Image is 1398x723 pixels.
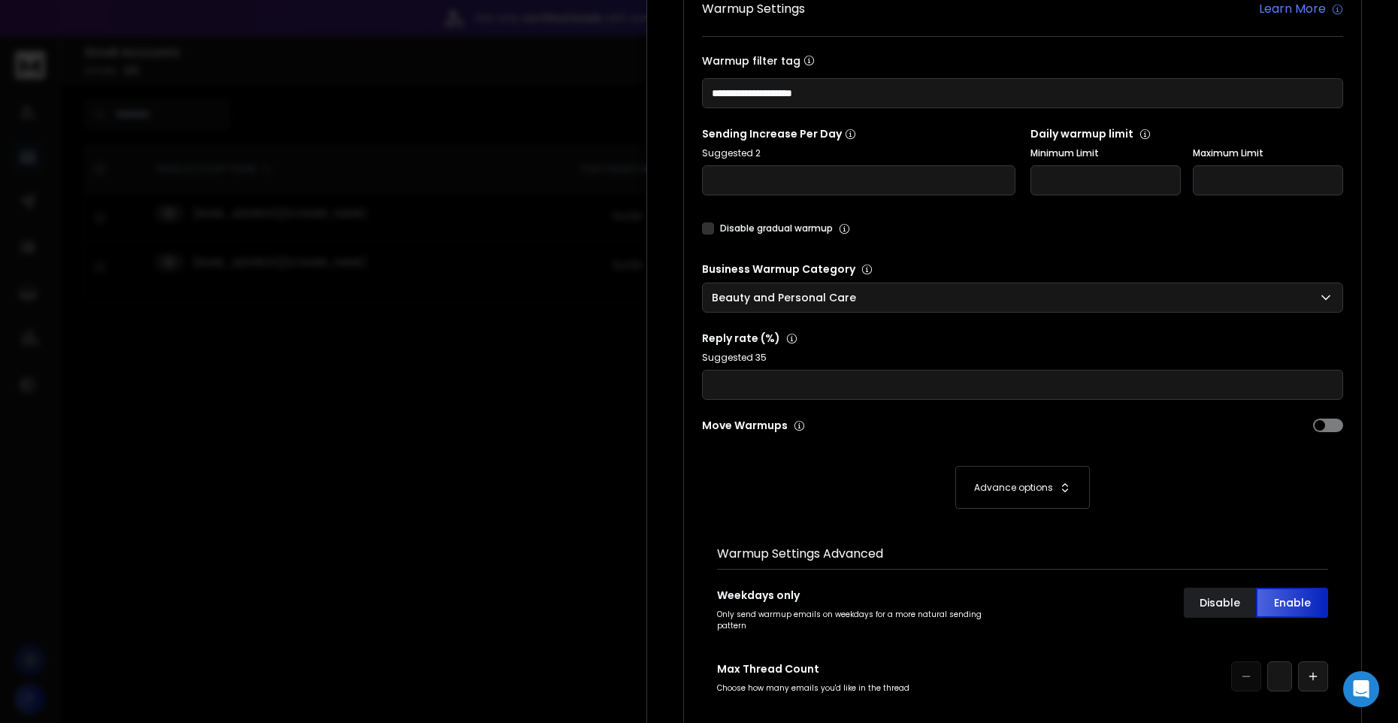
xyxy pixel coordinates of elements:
[712,290,862,305] p: Beauty and Personal Care
[717,661,1008,676] p: Max Thread Count
[717,609,1008,631] p: Only send warmup emails on weekdays for a more natural sending pattern
[702,55,1343,66] label: Warmup filter tag
[1030,147,1181,159] label: Minimum Limit
[717,466,1328,509] button: Advance options
[1256,588,1328,618] button: Enable
[720,222,833,234] label: Disable gradual warmup
[702,147,1015,159] p: Suggested 2
[717,545,1328,563] h1: Warmup Settings Advanced
[702,262,1343,277] p: Business Warmup Category
[702,126,1015,141] p: Sending Increase Per Day
[717,682,1008,694] p: Choose how many emails you'd like in the thread
[1030,126,1344,141] p: Daily warmup limit
[702,352,1343,364] p: Suggested 35
[1343,671,1379,707] div: Open Intercom Messenger
[702,331,1343,346] p: Reply rate (%)
[1184,588,1256,618] button: Disable
[702,418,1018,433] p: Move Warmups
[717,588,1008,603] p: Weekdays only
[974,482,1053,494] p: Advance options
[1193,147,1343,159] label: Maximum Limit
